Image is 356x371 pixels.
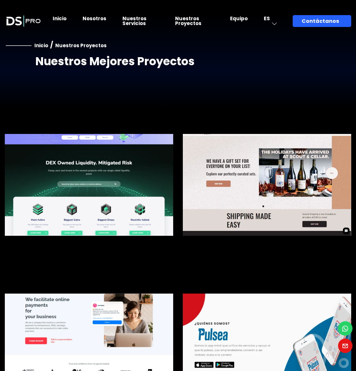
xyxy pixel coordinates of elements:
h3: / [50,45,53,46]
span: ES [264,15,270,22]
a: Nuestros Proyectos [53,42,107,49]
a: Inicio [32,42,50,49]
a: Equipo [230,15,248,22]
a: Nosotros [83,15,106,22]
img: Gallery [183,116,351,236]
h2: Nuestros Mejores Proyectos [35,54,233,69]
a: Nuestros Proyectos [175,15,201,27]
img: Gallery [5,116,173,236]
img: Launch Logo [5,9,42,33]
a: Nuestros Servicios [122,15,147,27]
a: Contáctanos [293,15,351,27]
a: Inicio [53,15,67,22]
